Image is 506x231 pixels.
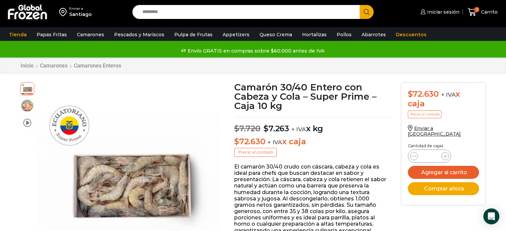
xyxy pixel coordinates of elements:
a: Papas Fritas [33,28,70,41]
a: Abarrotes [358,28,389,41]
button: Comprar ahora [408,182,479,195]
p: Precio al contado [234,148,277,157]
a: Queso Crema [256,28,295,41]
button: Search button [360,5,374,19]
div: Open Intercom Messenger [483,208,499,224]
a: Descuentos [393,28,430,41]
button: Agregar al carrito [408,166,479,179]
a: Hortalizas [299,28,330,41]
span: camarones-enteros [21,82,34,95]
img: address-field-icon.svg [59,6,69,18]
span: $ [234,137,239,146]
bdi: 72.630 [408,89,439,99]
a: Camarones Enteros [74,62,121,69]
nav: Breadcrumb [20,62,121,69]
div: Santiago [69,11,92,18]
a: Camarones [74,28,107,41]
span: + IVA [267,139,282,146]
div: Enviar a [69,6,92,11]
span: $ [263,124,268,133]
bdi: 7.720 [234,124,260,133]
bdi: 7.263 [263,124,289,133]
a: 3 Carrito [466,4,499,20]
input: Product quantity [423,152,436,161]
span: $ [408,89,413,99]
p: x caja [234,137,391,147]
span: Carrito [479,9,498,15]
a: Tienda [6,28,30,41]
p: Cantidad de cajas [408,144,479,148]
a: Enviar a [GEOGRAPHIC_DATA] [408,125,461,137]
p: x kg [234,117,391,134]
span: camaron-hoso [21,99,34,112]
span: + IVA [291,126,306,133]
a: Pulpa de Frutas [171,28,216,41]
div: x caja [408,89,479,109]
p: Precio al contado [408,110,441,118]
bdi: 72.630 [234,137,265,146]
h1: Camarón 30/40 Entero con Cabeza y Cola – Super Prime – Caja 10 kg [234,82,391,110]
span: 3 [474,7,479,12]
a: Iniciar sesión [419,5,459,19]
span: Iniciar sesión [425,9,459,15]
a: Pollos [333,28,355,41]
span: $ [234,124,239,133]
a: Inicio [20,62,34,69]
a: Camarones [40,62,68,69]
span: + IVA [441,91,456,98]
a: Appetizers [219,28,253,41]
a: Pescados y Mariscos [111,28,168,41]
